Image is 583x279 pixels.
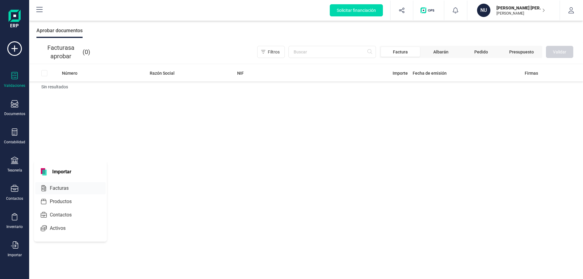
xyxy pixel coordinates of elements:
[546,46,573,58] button: Validar
[39,43,90,60] p: ( )
[337,7,376,13] span: Solicitar financiación
[393,70,408,76] span: Importe
[477,4,490,17] div: NU
[475,1,552,20] button: NU[PERSON_NAME] [PERSON_NAME][PERSON_NAME]
[4,111,25,116] div: Documentos
[433,49,448,55] span: Albarán
[4,83,25,88] div: Validaciones
[496,11,545,16] p: [PERSON_NAME]
[393,49,408,55] span: Factura
[47,211,83,219] span: Contactos
[29,81,583,92] td: Sin resultados
[6,224,23,229] div: Inventario
[85,48,88,56] span: 0
[8,253,22,257] div: Importar
[150,70,175,76] span: Razón Social
[47,198,83,205] span: Productos
[413,70,447,76] span: Fecha de emisión
[474,49,488,55] span: Pedido
[330,4,383,16] button: Solicitar financiación
[47,225,77,232] span: Activos
[7,168,22,173] div: Tesorería
[4,140,25,145] div: Contabilidad
[6,196,23,201] div: Contactos
[257,46,285,58] button: Filtros
[237,70,244,76] span: NIF
[62,70,77,76] span: Número
[288,46,376,58] input: Buscar
[9,10,21,29] img: Logo Finanedi
[421,7,437,13] img: Logo de OPS
[496,5,545,11] p: [PERSON_NAME] [PERSON_NAME]
[525,70,538,76] span: Firmas
[49,168,75,175] span: Importar
[268,49,280,55] span: Filtros
[36,23,83,38] div: Aprobar documentos
[509,49,534,55] span: Presupuesto
[417,1,440,20] button: Logo de OPS
[39,43,83,60] span: Facturas a aprobar
[47,185,80,192] span: Facturas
